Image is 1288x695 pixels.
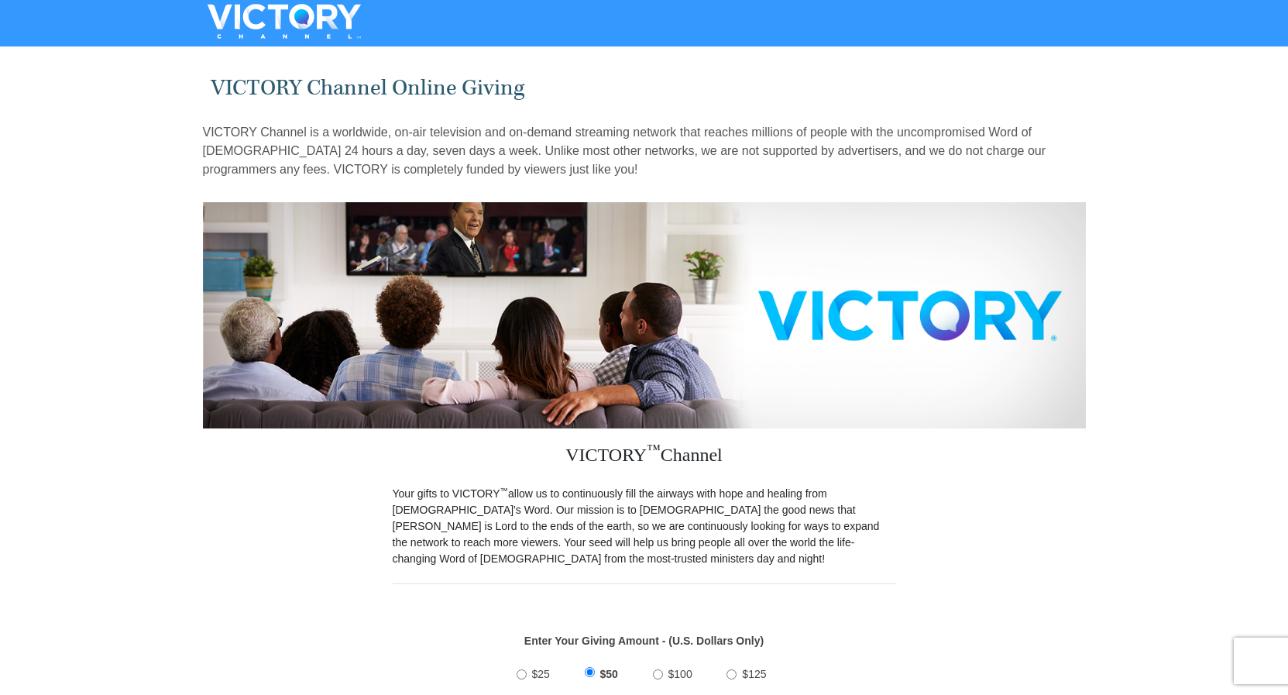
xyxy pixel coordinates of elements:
span: $125 [742,668,766,680]
h3: VICTORY Channel [393,428,896,486]
p: Your gifts to VICTORY allow us to continuously fill the airways with hope and healing from [DEMOG... [393,486,896,567]
h1: VICTORY Channel Online Giving [211,75,1077,101]
p: VICTORY Channel is a worldwide, on-air television and on-demand streaming network that reaches mi... [203,123,1086,179]
sup: ™ [500,486,509,495]
img: VICTORYTHON - VICTORY Channel [187,4,381,39]
sup: ™ [647,442,661,457]
span: $25 [532,668,550,680]
span: $50 [600,668,618,680]
strong: Enter Your Giving Amount - (U.S. Dollars Only) [524,635,764,647]
span: $100 [668,668,692,680]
